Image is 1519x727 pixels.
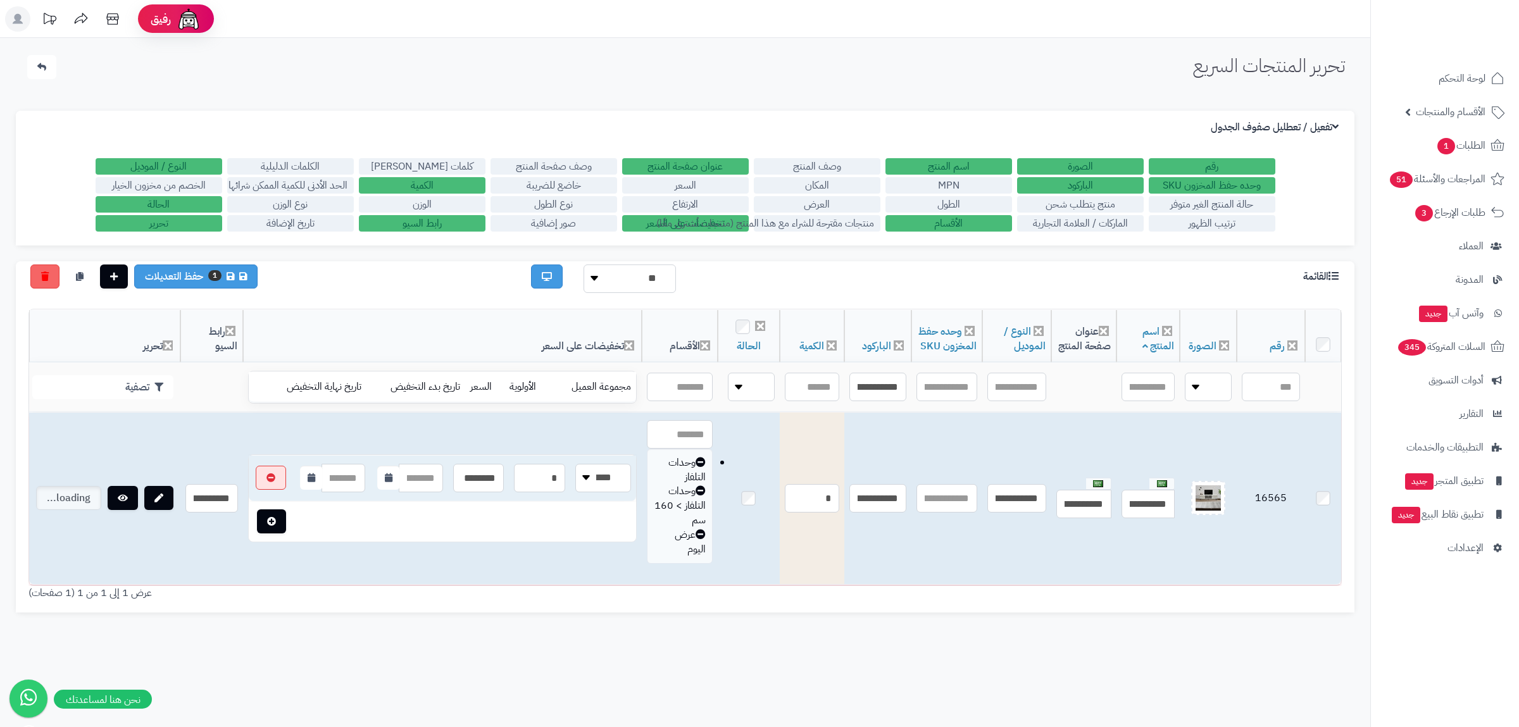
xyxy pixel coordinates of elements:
label: نوع الوزن [227,196,354,213]
a: الطلبات1 [1378,130,1511,161]
img: العربية [1157,480,1167,487]
span: 1 [1437,137,1456,155]
td: 16565 [1237,413,1305,585]
span: التقارير [1460,405,1484,423]
span: لوحة التحكم [1439,70,1485,87]
img: logo-2.png [1433,16,1507,43]
a: العملاء [1378,231,1511,261]
label: منتج يتطلب شحن [1017,196,1144,213]
h1: تحرير المنتجات السريع [1193,55,1345,76]
label: السعر [622,177,749,194]
td: مجموعة العميل [550,372,636,402]
span: تطبيق نقاط البيع [1391,506,1484,523]
img: ai-face.png [176,6,201,32]
label: تخفيضات على السعر [622,215,749,232]
th: تخفيضات على السعر [243,310,642,363]
a: النوع / الموديل [1004,324,1046,354]
label: تاريخ الإضافة [227,215,354,232]
a: الحالة [737,339,761,354]
button: تصفية [32,375,173,399]
a: التطبيقات والخدمات [1378,432,1511,463]
label: كلمات [PERSON_NAME] [359,158,485,175]
span: الطلبات [1436,137,1485,154]
a: التقارير [1378,399,1511,429]
span: جديد [1392,507,1420,523]
label: خاضع للضريبة [491,177,617,194]
span: أدوات التسويق [1428,371,1484,389]
label: الخصم من مخزون الخيار [96,177,222,194]
label: الوزن [359,196,485,213]
label: MPN [885,177,1012,194]
label: النوع / الموديل [96,158,222,175]
span: التطبيقات والخدمات [1406,438,1484,456]
label: صور إضافية [491,215,617,232]
label: الماركات / العلامة التجارية [1017,215,1144,232]
label: اسم المنتج [885,158,1012,175]
a: تطبيق المتجرجديد [1378,466,1511,496]
td: تاريخ نهاية التخفيض [261,372,366,402]
a: حفظ التعديلات [134,264,258,289]
a: المراجعات والأسئلة51 [1378,164,1511,194]
span: جديد [1405,473,1434,490]
a: الكمية [799,339,824,354]
span: تطبيق المتجر [1404,472,1484,490]
label: الطول [885,196,1012,213]
label: رابط السيو [359,215,485,232]
a: طلبات الإرجاع3 [1378,197,1511,228]
a: وحده حفظ المخزون SKU [918,324,977,354]
label: الصورة [1017,158,1144,175]
span: 51 [1389,171,1413,189]
th: تحرير [29,310,180,363]
label: الأقسام [885,215,1012,232]
th: رابط السيو [180,310,243,363]
h3: القائمة [1303,271,1342,283]
a: اسم المنتج [1142,324,1175,354]
label: تحرير [96,215,222,232]
span: وآتس آب [1418,304,1484,322]
span: الأقسام والمنتجات [1416,103,1485,121]
span: جديد [1419,306,1447,322]
td: تاريخ بدء التخفيض [366,372,465,402]
label: وصف صفحة المنتج [491,158,617,175]
label: الحالة [96,196,222,213]
label: وحده حفظ المخزون SKU [1149,177,1275,194]
label: عنوان صفحة المنتج [622,158,749,175]
span: 3 [1415,204,1434,222]
a: تطبيق نقاط البيعجديد [1378,499,1511,530]
th: عنوان صفحة المنتج [1051,310,1116,363]
label: العرض [754,196,880,213]
a: رقم [1270,339,1285,354]
a: المدونة [1378,264,1511,295]
span: رفيق [151,11,171,27]
div: وحدات التلفاز > 160 سم [654,484,706,528]
span: العملاء [1459,237,1484,255]
label: الكلمات الدليلية [227,158,354,175]
label: الباركود [1017,177,1144,194]
label: وصف المنتج [754,158,880,175]
label: الارتفاع [622,196,749,213]
a: لوحة التحكم [1378,63,1511,94]
div: وحدات التلفاز [654,456,706,485]
div: عرض 1 إلى 1 من 1 (1 صفحات) [19,586,685,600]
label: حالة المنتج الغير متوفر [1149,196,1275,213]
label: الكمية [359,177,485,194]
label: رقم [1149,158,1275,175]
div: عرض اليوم [654,528,706,557]
label: الحد الأدنى للكمية الممكن شرائها [227,177,354,194]
span: 345 [1397,339,1427,356]
a: وآتس آبجديد [1378,298,1511,328]
a: الباركود [862,339,891,354]
a: الصورة [1189,339,1216,354]
a: أدوات التسويق [1378,365,1511,395]
label: ترتيب الظهور [1149,215,1275,232]
label: نوع الطول [491,196,617,213]
th: الأقسام [642,310,718,363]
img: العربية [1093,480,1103,487]
span: السلات المتروكة [1397,338,1485,356]
span: 1 [208,270,222,281]
span: طلبات الإرجاع [1414,204,1485,221]
span: الإعدادات [1447,539,1484,557]
a: تحديثات المنصة [34,6,65,35]
span: المراجعات والأسئلة [1389,170,1485,188]
h3: تفعيل / تعطليل صفوف الجدول [1211,121,1342,134]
